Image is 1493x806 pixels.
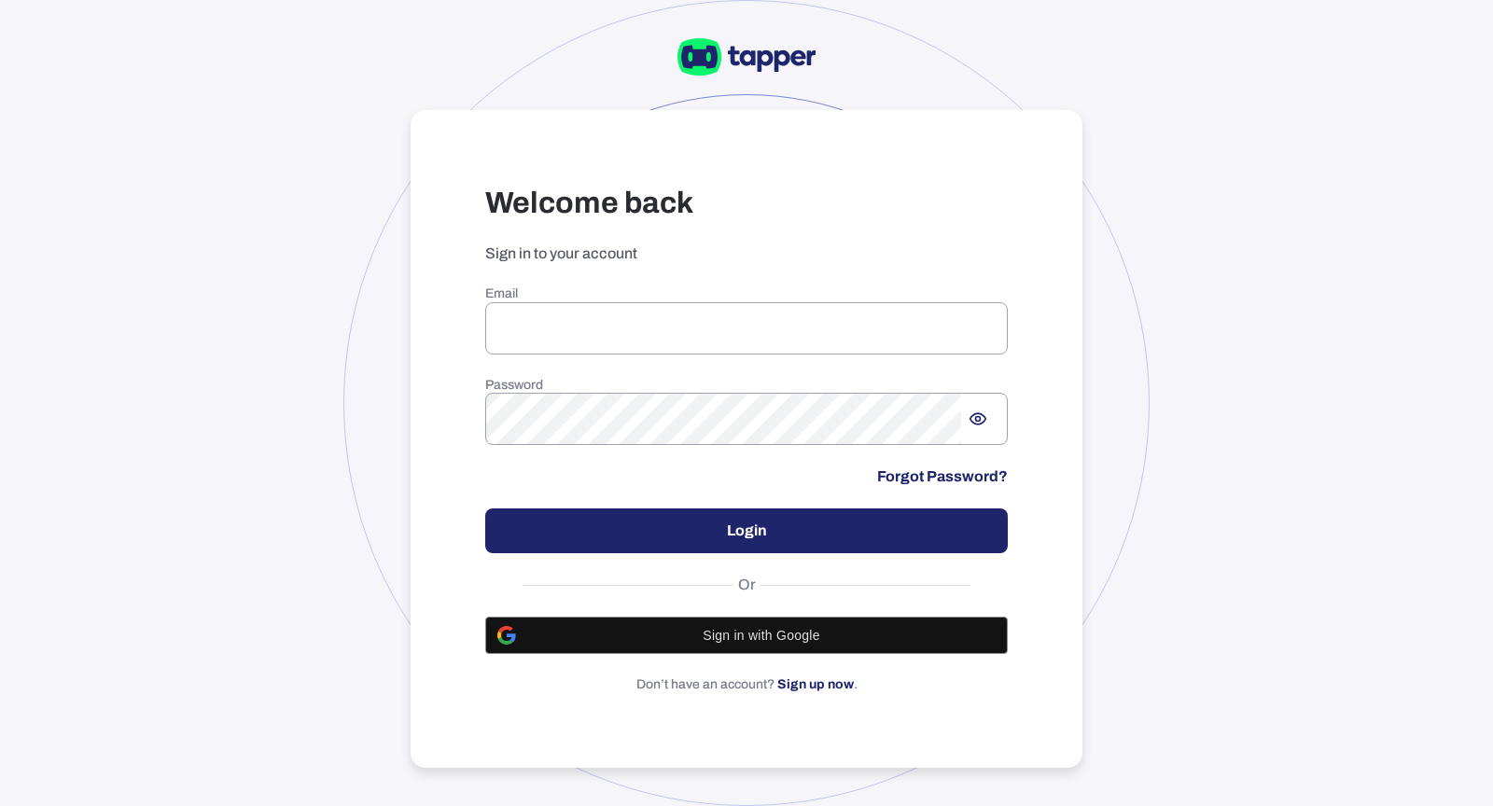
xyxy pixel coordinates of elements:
a: Sign up now [777,677,854,691]
button: Sign in with Google [485,617,1008,654]
p: Sign in to your account [485,244,1008,263]
h3: Welcome back [485,185,1008,222]
button: Login [485,508,1008,553]
h6: Password [485,377,1008,394]
h6: Email [485,285,1008,302]
button: Show password [961,402,995,436]
span: Or [733,576,760,594]
p: Don’t have an account? . [485,676,1008,693]
span: Sign in with Google [527,628,996,643]
a: Forgot Password? [877,467,1008,486]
